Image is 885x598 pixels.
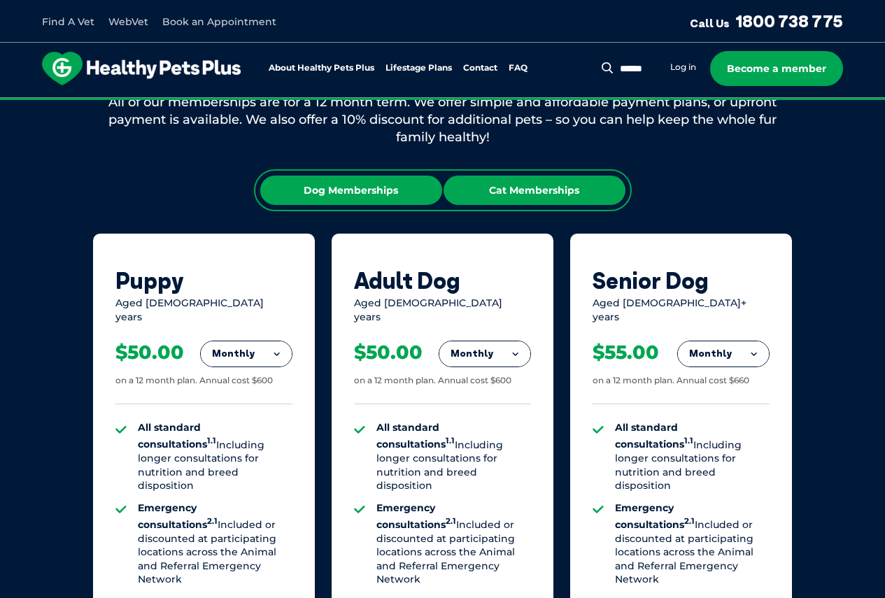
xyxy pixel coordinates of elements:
[593,375,749,387] div: on a 12 month plan. Annual cost $660
[93,94,793,147] div: All of our memberships are for a 12 month term. We offer simple and affordable payment plans, or ...
[138,421,292,493] li: Including longer consultations for nutrition and breed disposition
[108,15,148,28] a: WebVet
[385,64,452,73] a: Lifestage Plans
[376,421,531,493] li: Including longer consultations for nutrition and breed disposition
[615,501,695,531] strong: Emergency consultations
[684,516,695,526] sup: 2.1
[446,436,455,446] sup: 1.1
[509,64,528,73] a: FAQ
[115,375,273,387] div: on a 12 month plan. Annual cost $600
[446,516,456,526] sup: 2.1
[593,341,659,364] div: $55.00
[260,176,442,205] div: Dog Memberships
[42,52,241,85] img: hpp-logo
[615,421,693,450] strong: All standard consultations
[201,341,292,366] button: Monthly
[138,421,216,450] strong: All standard consultations
[439,341,530,366] button: Monthly
[376,501,531,587] li: Included or discounted at participating locations across the Animal and Referral Emergency Network
[376,421,455,450] strong: All standard consultations
[463,64,497,73] a: Contact
[115,341,184,364] div: $50.00
[115,267,292,294] div: Puppy
[115,297,292,324] div: Aged [DEMOGRAPHIC_DATA] years
[354,341,423,364] div: $50.00
[690,10,843,31] a: Call Us1800 738 775
[444,176,625,205] div: Cat Memberships
[138,501,292,587] li: Included or discounted at participating locations across the Animal and Referral Emergency Network
[615,501,770,587] li: Included or discounted at participating locations across the Animal and Referral Emergency Network
[138,501,218,531] strong: Emergency consultations
[593,267,770,294] div: Senior Dog
[354,297,531,324] div: Aged [DEMOGRAPHIC_DATA] years
[354,375,511,387] div: on a 12 month plan. Annual cost $600
[670,62,696,73] a: Log in
[207,516,218,526] sup: 2.1
[684,436,693,446] sup: 1.1
[162,15,276,28] a: Book an Appointment
[690,16,730,30] span: Call Us
[42,15,94,28] a: Find A Vet
[269,64,374,73] a: About Healthy Pets Plus
[710,51,843,86] a: Become a member
[599,61,616,75] button: Search
[615,421,770,493] li: Including longer consultations for nutrition and breed disposition
[181,98,704,111] span: Proactive, preventative wellness program designed to keep your pet healthier and happier for longer
[678,341,769,366] button: Monthly
[354,267,531,294] div: Adult Dog
[207,436,216,446] sup: 1.1
[593,297,770,324] div: Aged [DEMOGRAPHIC_DATA]+ years
[376,501,456,531] strong: Emergency consultations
